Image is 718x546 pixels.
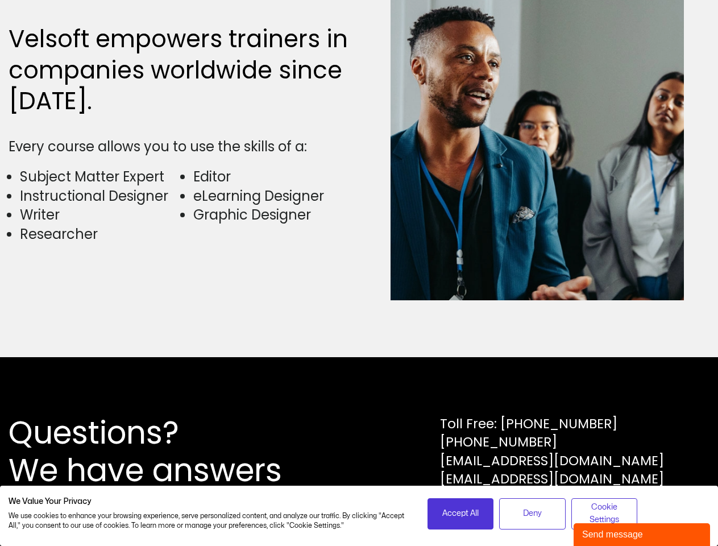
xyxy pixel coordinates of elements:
[9,414,323,489] h2: Questions? We have answers
[428,498,494,530] button: Accept all cookies
[20,187,180,206] li: Instructional Designer
[9,511,410,531] p: We use cookies to enhance your browsing experience, serve personalized content, and analyze our t...
[574,521,712,546] iframe: chat widget
[193,167,353,187] li: Editor
[20,167,180,187] li: Subject Matter Expert
[9,24,354,117] h2: Velsoft empowers trainers in companies worldwide since [DATE].
[440,415,664,488] div: Toll Free: [PHONE_NUMBER] [PHONE_NUMBER] [EMAIL_ADDRESS][DOMAIN_NAME] [EMAIL_ADDRESS][DOMAIN_NAME]
[579,501,630,527] span: Cookie Settings
[523,507,542,520] span: Deny
[442,507,479,520] span: Accept All
[20,225,180,244] li: Researcher
[193,187,353,206] li: eLearning Designer
[571,498,638,530] button: Adjust cookie preferences
[193,205,353,225] li: Graphic Designer
[9,137,354,156] div: Every course allows you to use the skills of a:
[20,205,180,225] li: Writer
[9,497,410,507] h2: We Value Your Privacy
[499,498,566,530] button: Deny all cookies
